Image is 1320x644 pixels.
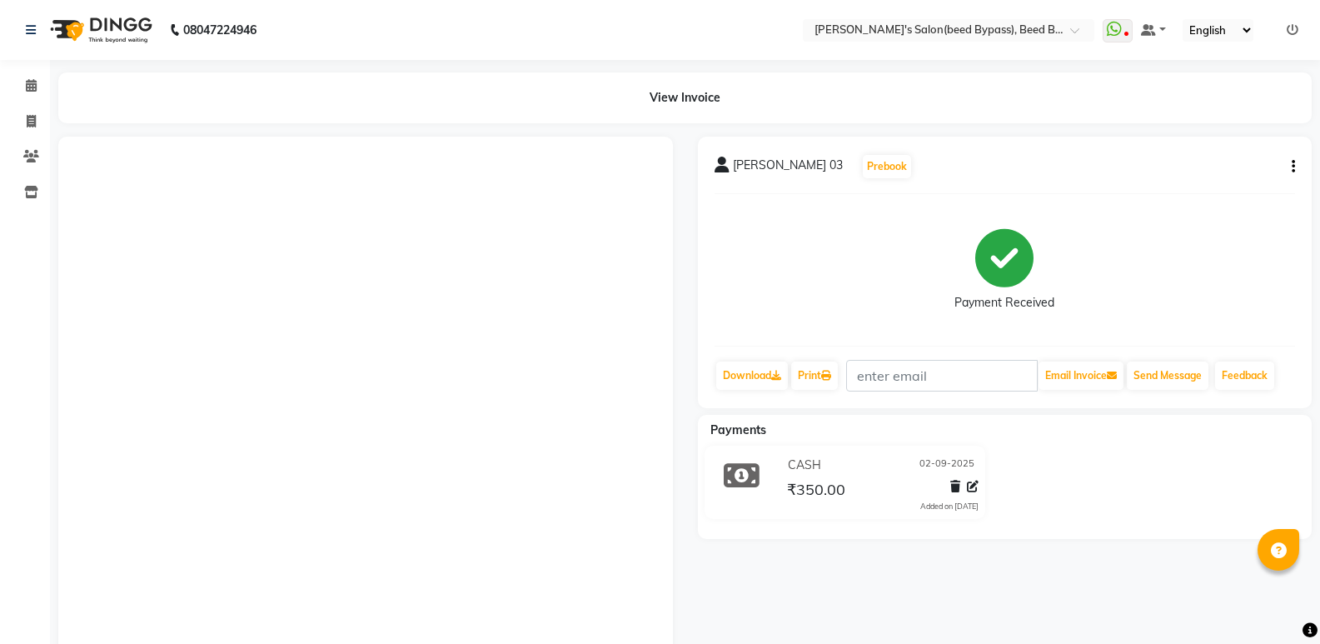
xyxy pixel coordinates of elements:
[1039,362,1123,390] button: Email Invoice
[791,362,838,390] a: Print
[710,422,766,437] span: Payments
[846,360,1038,392] input: enter email
[788,457,821,474] span: CASH
[716,362,788,390] a: Download
[787,480,845,503] span: ₹350.00
[1127,362,1208,390] button: Send Message
[920,501,979,512] div: Added on [DATE]
[919,457,974,474] span: 02-09-2025
[1215,362,1274,390] a: Feedback
[183,7,257,53] b: 08047224946
[954,294,1054,312] div: Payment Received
[863,155,911,178] button: Prebook
[58,72,1312,123] div: View Invoice
[733,157,843,180] span: [PERSON_NAME] 03
[42,7,157,53] img: logo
